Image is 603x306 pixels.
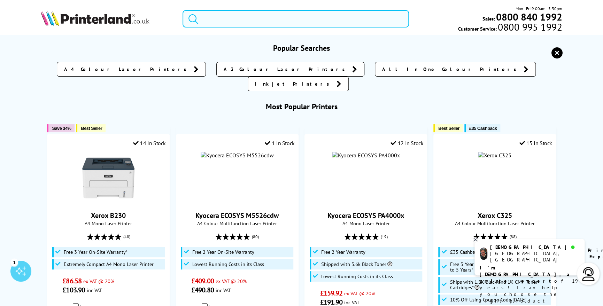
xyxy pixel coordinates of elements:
[480,265,579,304] p: of 19 years! I can help you choose the right product
[495,14,562,20] a: 0800 840 1992
[509,230,516,243] span: (88)
[438,126,459,131] span: Best Seller
[87,287,102,293] span: inc VAT
[62,285,85,295] span: £103.90
[255,80,333,87] span: Inkjet Printers
[76,124,106,132] button: Best Seller
[41,10,149,26] img: Printerland Logo
[180,220,295,227] span: A4 Colour Multifunction Laser Printer
[83,278,114,284] span: ex VAT @ 20%
[41,102,562,111] h3: Most Popular Printers
[81,126,102,131] span: Best Seller
[64,261,154,267] span: Extremely Compact A4 Mono Laser Printer
[133,140,166,147] div: 14 In Stock
[64,66,190,73] span: A4 Colour Laser Printers
[381,230,388,243] span: (19)
[191,276,214,285] span: £409.00
[320,289,342,298] span: £159.92
[450,249,479,255] span: £35 Cashback
[344,290,375,297] span: ex VAT @ 20%
[450,279,549,290] span: Ships with 1.5K Black and 1K CMY Toner Cartridges*
[216,287,231,293] span: inc VAT
[321,249,365,255] span: Free 2 Year Warranty
[52,126,71,131] span: Save 34%
[490,250,579,263] div: [GEOGRAPHIC_DATA], [GEOGRAPHIC_DATA]
[496,10,562,23] b: 0800 840 1992
[10,258,18,266] div: 1
[321,261,392,267] span: Shipped with 3.6k Black Toner
[497,24,562,30] span: 0800 995 1992
[41,43,562,53] h3: Popular Searches
[477,211,512,220] a: Xerox C325
[581,267,595,281] img: user-headset-light.svg
[183,10,409,28] input: Search product or
[91,211,126,220] a: Xerox B230
[450,297,526,303] span: 10% Off Using Coupon Code [DATE]
[327,211,404,220] a: Kyocera ECOSYS PA4000x
[192,261,264,267] span: Lowest Running Costs in its Class
[391,140,423,147] div: 12 In Stock
[321,274,393,279] span: Lowest Running Costs in its Class
[478,152,511,159] img: Xerox C325
[195,211,279,220] a: Kyocera ECOSYS M5526cdw
[123,230,130,243] span: (48)
[224,66,349,73] span: A3 Colour Laser Printers
[216,62,364,77] a: A3 Colour Laser Printers
[265,140,295,147] div: 1 In Stock
[47,124,75,132] button: Save 34%
[433,124,463,132] button: Best Seller
[41,10,173,27] a: Printerland Logo
[82,198,134,205] a: Xerox B230
[252,230,259,243] span: (80)
[248,77,349,91] a: Inkjet Printers
[51,220,166,227] span: A4 Mono Laser Printer
[464,124,500,132] button: £35 Cashback
[192,249,254,255] span: Free 2 Year On-Site Warranty
[516,5,562,12] span: Mon - Fri 9:00am - 5:30pm
[216,278,247,284] span: ex VAT @ 20%
[332,152,400,159] img: Kyocera ECOSYS PA4000x
[480,248,487,260] img: chris-livechat.png
[191,285,214,295] span: £490.80
[62,276,82,285] span: £86.58
[82,152,134,204] img: Xerox B230
[64,249,127,255] span: Free 3 Year On-Site Warranty*
[344,299,360,306] span: inc VAT
[482,15,495,22] span: Sales:
[382,66,520,73] span: All In One Colour Printers
[437,220,552,227] span: A4 Colour Multifunction Laser Printer
[458,24,562,32] span: Customer Service:
[519,140,552,147] div: 15 In Stock
[469,126,497,131] span: £35 Cashback
[201,152,274,159] img: Kyocera ECOSYS M5526cdw
[450,261,549,273] span: Free 3 Year On-Site Warranty and Extend up to 5 Years*
[308,220,423,227] span: A4 Mono Laser Printer
[490,244,579,250] div: [DEMOGRAPHIC_DATA]
[480,265,572,284] b: I'm [DEMOGRAPHIC_DATA], a printer expert
[57,62,206,77] a: A4 Colour Laser Printers
[375,62,536,77] a: All In One Colour Printers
